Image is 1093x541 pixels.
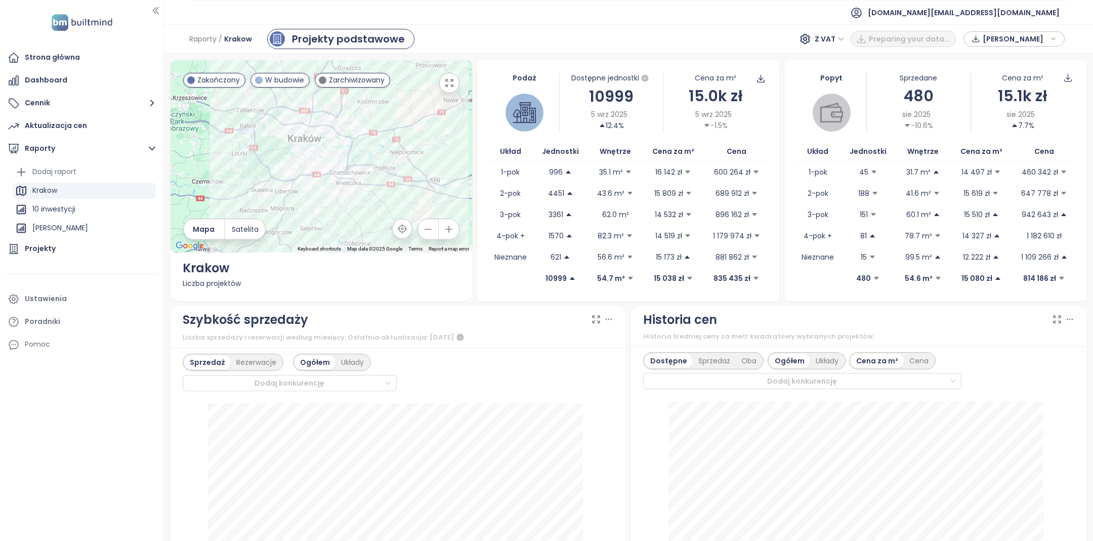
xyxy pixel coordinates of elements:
span: Zakończony [197,74,240,86]
span: caret-up [1060,211,1067,218]
span: Zarchiwizowany [329,74,385,86]
span: 5 wrz 2025 [591,109,627,120]
span: caret-down [686,275,693,282]
div: Dodaj raport [13,164,156,180]
span: caret-up [994,275,1001,282]
p: 996 [549,167,563,178]
span: caret-down [752,169,760,176]
button: Satelita [225,219,265,239]
p: 54.6 m² [905,273,933,284]
div: [PERSON_NAME] [13,220,156,236]
p: 78.7 m² [905,230,932,241]
span: / [219,30,222,48]
div: Pomoc [5,335,158,355]
span: caret-up [566,232,573,239]
th: Wnętrze [897,142,948,161]
span: caret-down [933,190,940,197]
div: Cena za m² [695,72,736,84]
div: Projekty podstawowe [292,31,405,47]
img: wallet [820,101,843,124]
p: 3361 [549,209,563,220]
div: Krakow [13,183,156,199]
div: 480 [867,84,971,108]
p: 814 186 zł [1023,273,1056,284]
div: Rezerwacje [231,355,282,369]
td: 4-pok + [796,225,838,246]
p: 1 179 974 zł [713,230,751,241]
div: Sprzedaż [693,354,736,368]
span: caret-down [751,254,758,261]
div: Układy [335,355,369,369]
div: 15.1k zł [971,84,1075,108]
div: 7.7% [1011,120,1034,131]
span: Mapa [193,224,215,235]
div: Dostępne jednostki [560,72,663,85]
span: Raporty [189,30,217,48]
div: 10 inwestycji [13,201,156,218]
th: Cena za m² [641,142,706,161]
span: caret-down [994,169,1001,176]
p: 45 [859,167,868,178]
span: caret-up [563,254,570,261]
span: caret-up [992,254,999,261]
p: 14 327 zł [962,230,991,241]
div: Podaż [489,72,559,84]
p: 188 [858,188,869,199]
span: caret-up [934,254,941,261]
p: 99.5 m² [905,252,932,263]
div: button [969,31,1059,47]
span: caret-up [869,232,876,239]
span: caret-down [904,122,911,129]
p: 56.6 m² [598,252,624,263]
p: 151 [860,209,868,220]
span: caret-down [685,211,692,218]
p: 647 778 zł [1021,188,1058,199]
div: -1.5% [703,120,728,131]
div: Historia średniej ceny za metr kwadratowy wybranych projektów. [643,331,1075,342]
div: 10 inwestycji [32,203,75,216]
div: Krakow [32,184,57,197]
td: 2-pok [796,183,838,204]
button: Raporty [5,139,158,159]
td: 2-pok [489,183,531,204]
span: sie 2025 [902,109,931,120]
p: 1570 [549,230,564,241]
div: Cena za m² [1002,72,1043,84]
th: Wnętrze [590,142,641,161]
td: 3-pok [489,204,531,225]
p: 14 497 zł [961,167,992,178]
p: 15 080 zł [961,273,992,284]
div: 10999 [560,85,663,108]
p: 689 912 zł [716,188,749,199]
div: Pomoc [25,338,50,351]
button: Cennik [5,93,158,113]
a: Open this area in Google Maps (opens a new window) [173,239,206,253]
span: caret-down [626,232,633,239]
span: caret-down [870,211,877,218]
th: Jednostki [531,142,590,161]
p: 600 264 zł [714,167,750,178]
p: 41.6 m² [906,188,931,199]
div: Szybkość sprzedaży [183,310,308,329]
th: Układ [796,142,838,161]
p: 480 [856,273,871,284]
td: 4-pok + [489,225,531,246]
th: Jednostki [839,142,898,161]
div: Popyt [796,72,866,84]
button: Mapa [184,219,224,239]
div: 12.4% [599,120,624,131]
span: caret-up [565,169,572,176]
span: caret-down [625,169,632,176]
div: Dodaj raport [32,165,76,178]
div: Ogółem [295,355,335,369]
p: 835 435 zł [713,273,750,284]
p: 81 [860,230,867,241]
span: caret-down [1060,169,1067,176]
p: 15 809 zł [654,188,683,199]
span: caret-up [1011,122,1018,129]
button: Keyboard shortcuts [298,245,341,253]
p: 82.3 m² [598,230,624,241]
th: Układ [489,142,531,161]
span: caret-down [627,275,634,282]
